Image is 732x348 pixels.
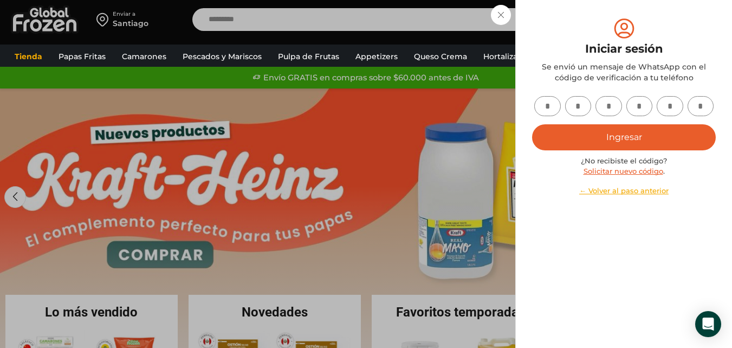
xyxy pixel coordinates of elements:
[532,186,716,196] a: ← Volver al paso anterior
[350,46,403,67] a: Appetizers
[532,124,716,150] button: Ingresar
[612,16,637,41] img: tabler-icon-user-circle.svg
[9,46,48,67] a: Tienda
[273,46,345,67] a: Pulpa de Frutas
[116,46,172,67] a: Camarones
[584,167,663,175] a: Solicitar nuevo código
[532,156,716,196] div: ¿No recibiste el código? .
[532,41,716,57] div: Iniciar sesión
[177,46,267,67] a: Pescados y Mariscos
[478,46,527,67] a: Hortalizas
[409,46,472,67] a: Queso Crema
[532,61,716,83] div: Se envió un mensaje de WhatsApp con el código de verificación a tu teléfono
[53,46,111,67] a: Papas Fritas
[695,311,721,337] div: Open Intercom Messenger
